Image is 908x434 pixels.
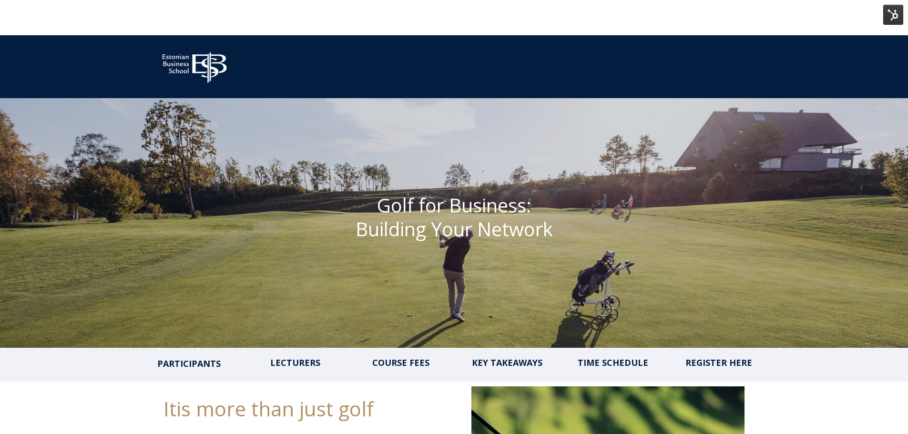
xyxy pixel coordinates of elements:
a: PARTICIPANTS [157,357,221,370]
a: COURSE FEES [372,357,429,368]
a: KEY TAKEAWAYS [472,357,542,368]
span: Community for Growth and Resp [418,61,536,72]
a: REGISTER HERE [685,357,752,368]
img: HubSpot Tools Menu Toggle [883,5,903,25]
span: PARTICIPANTS [157,358,221,369]
img: ebs_logo2016_white [154,45,235,86]
a: LECTURERS [270,357,320,368]
span: is more than just golf [176,395,374,422]
h1: Golf for Business: Building Your Network [278,193,630,241]
span: It [163,395,176,422]
a: TIME SCHEDULE [578,357,648,368]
